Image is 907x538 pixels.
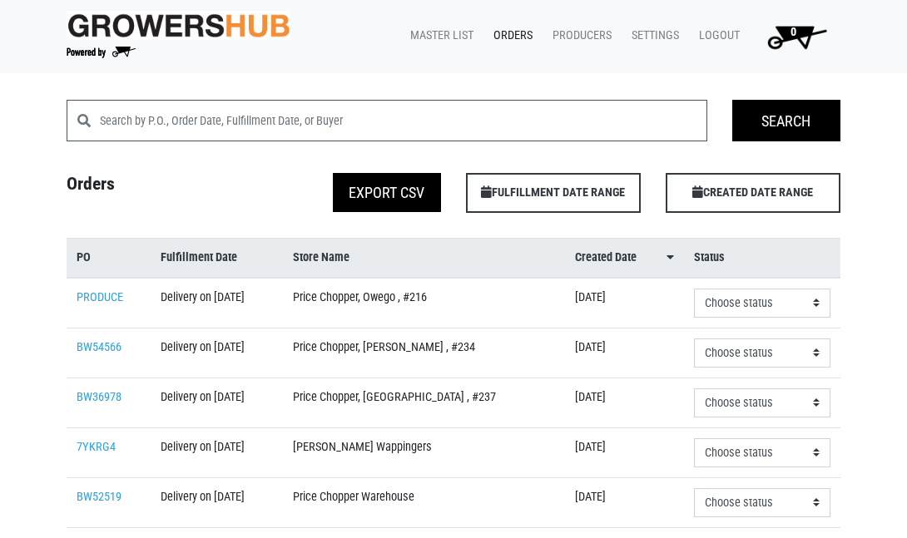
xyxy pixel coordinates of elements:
[565,328,684,378] td: [DATE]
[732,100,840,141] input: Search
[293,249,556,267] a: Store Name
[618,20,686,52] a: Settings
[480,20,539,52] a: Orders
[539,20,618,52] a: Producers
[565,427,684,477] td: [DATE]
[283,477,566,527] td: Price Chopper Warehouse
[694,249,725,267] span: Status
[565,477,684,527] td: [DATE]
[760,20,834,53] img: Cart
[151,378,282,427] td: Delivery on [DATE]
[161,249,272,267] a: Fulfillment Date
[283,378,566,427] td: Price Chopper, [GEOGRAPHIC_DATA] , #237
[694,249,830,267] a: Status
[151,278,282,328] td: Delivery on [DATE]
[77,440,116,454] a: 7YKRG4
[77,249,141,267] a: PO
[161,249,237,267] span: Fulfillment Date
[54,173,254,206] h4: Orders
[575,249,674,267] a: Created Date
[283,427,566,477] td: [PERSON_NAME] Wappingers
[746,20,840,53] a: 0
[565,378,684,427] td: [DATE]
[100,100,707,141] input: Search by P.O., Order Date, Fulfillment Date, or Buyer
[283,278,566,328] td: Price Chopper, Owego , #216
[67,47,136,58] img: Powered by Big Wheelbarrow
[77,249,91,267] span: PO
[466,173,641,213] span: FULFILLMENT DATE RANGE
[686,20,746,52] a: Logout
[151,427,282,477] td: Delivery on [DATE]
[77,290,123,304] a: PRODUCE
[283,328,566,378] td: Price Chopper, [PERSON_NAME] , #234
[151,477,282,527] td: Delivery on [DATE]
[791,25,796,39] span: 0
[67,11,290,40] img: original-fc7597fdc6adbb9d0e2ae620e786d1a2.jpg
[666,173,840,213] span: CREATED DATE RANGE
[77,390,121,404] a: BW36978
[565,278,684,328] td: [DATE]
[293,249,349,267] span: Store Name
[77,340,121,354] a: BW54566
[397,20,480,52] a: Master List
[151,328,282,378] td: Delivery on [DATE]
[77,490,121,504] a: BW52519
[333,173,441,212] button: Export CSV
[575,249,637,267] span: Created Date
